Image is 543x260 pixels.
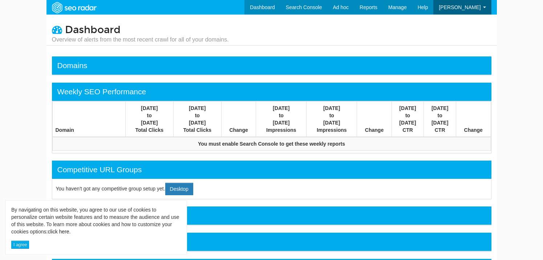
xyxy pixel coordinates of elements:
[360,4,377,10] span: Reports
[52,36,229,44] small: Overview of alerts from the most recent crawl for all of your domains.
[125,102,173,137] th: [DATE] to [DATE] Total Clicks
[57,60,88,71] div: Domains
[11,206,181,235] div: By navigating on this website, you agree to our use of cookies to personalize certain website fea...
[52,102,125,137] th: Domain
[198,141,345,147] strong: You must enable Search Console to get these weekly reports
[52,24,62,35] i: 
[49,1,99,14] img: SEORadar
[221,102,256,137] th: Change
[388,4,407,10] span: Manage
[57,86,146,97] div: Weekly SEO Performance
[65,24,121,36] span: Dashboard
[11,241,29,249] button: I agree
[165,183,193,195] a: Desktop
[357,102,392,137] th: Change
[392,102,424,137] th: [DATE] to [DATE] CTR
[48,229,69,235] a: click here
[173,102,221,137] th: [DATE] to [DATE] Total Clicks
[256,102,307,137] th: [DATE] to [DATE] Impressions
[439,4,481,10] span: [PERSON_NAME]
[307,102,357,137] th: [DATE] to [DATE] Impressions
[456,102,491,137] th: Change
[418,4,428,10] span: Help
[52,179,491,199] div: You haven't got any competitive group setup yet.
[57,164,142,175] div: Competitive URL Groups
[333,4,349,10] span: Ad hoc
[424,102,456,137] th: [DATE] to [DATE] CTR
